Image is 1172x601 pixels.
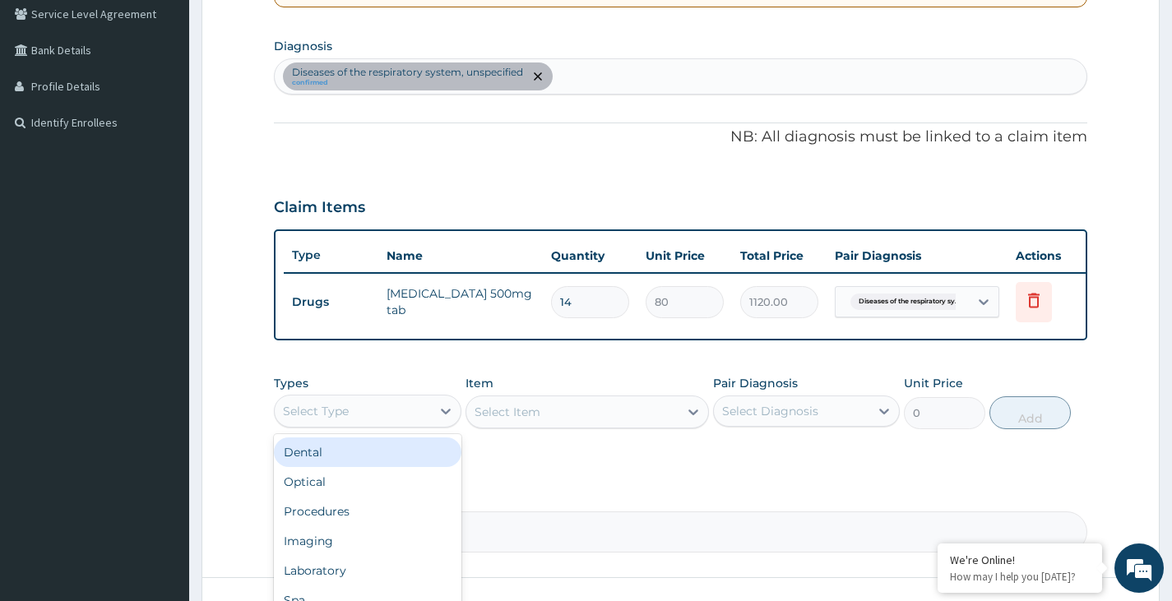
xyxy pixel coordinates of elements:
[274,127,1087,148] p: NB: All diagnosis must be linked to a claim item
[8,414,313,472] textarea: Type your message and hit 'Enter'
[274,526,461,556] div: Imaging
[86,92,276,113] div: Chat with us now
[904,375,963,391] label: Unit Price
[543,239,637,272] th: Quantity
[530,69,545,84] span: remove selection option
[292,79,523,87] small: confirmed
[274,377,308,391] label: Types
[378,277,543,326] td: [MEDICAL_DATA] 500mg tab
[950,552,1090,567] div: We're Online!
[274,497,461,526] div: Procedures
[284,287,378,317] td: Drugs
[95,190,227,356] span: We're online!
[713,375,798,391] label: Pair Diagnosis
[274,467,461,497] div: Optical
[722,403,818,419] div: Select Diagnosis
[274,199,365,217] h3: Claim Items
[466,375,493,391] label: Item
[270,8,309,48] div: Minimize live chat window
[637,239,732,272] th: Unit Price
[732,239,827,272] th: Total Price
[274,437,461,467] div: Dental
[274,556,461,585] div: Laboratory
[378,239,543,272] th: Name
[284,240,378,270] th: Type
[274,488,1087,502] label: Comment
[292,66,523,79] p: Diseases of the respiratory system, unspecified
[850,294,968,310] span: Diseases of the respiratory sy...
[283,403,349,419] div: Select Type
[827,239,1008,272] th: Pair Diagnosis
[274,38,332,54] label: Diagnosis
[950,570,1090,584] p: How may I help you today?
[1008,239,1090,272] th: Actions
[30,82,67,123] img: d_794563401_company_1708531726252_794563401
[989,396,1071,429] button: Add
